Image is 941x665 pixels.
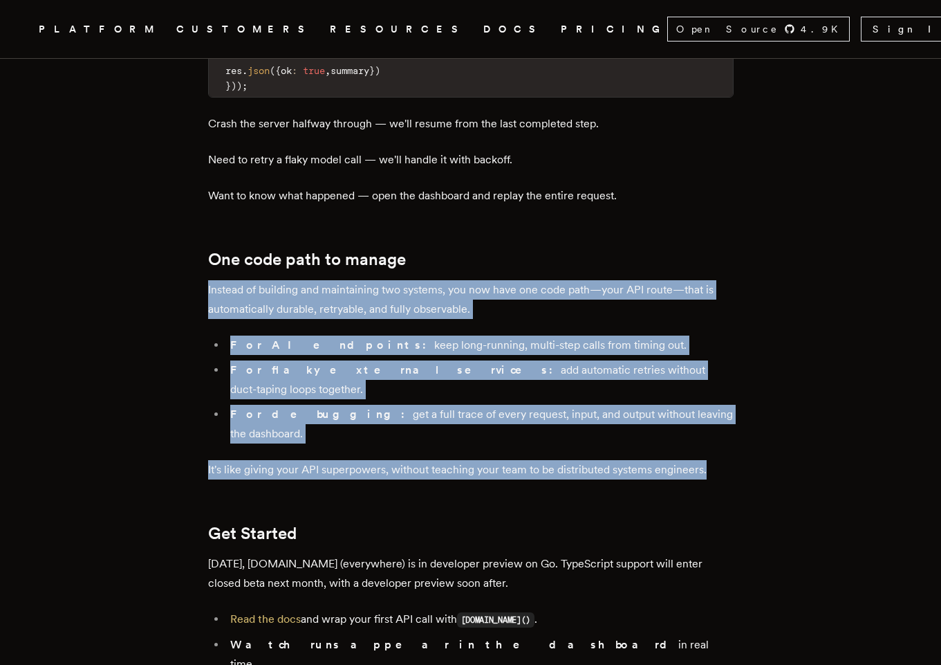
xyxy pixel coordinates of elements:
li: add automatic retries without duct-taping loops together. [226,361,734,399]
button: RESOURCES [330,21,467,38]
p: Need to retry a flaky model call — we'll handle it with backoff. [208,150,734,170]
span: ) [375,65,380,76]
span: : [292,65,297,76]
p: Crash the server halfway through — we'll resume from the last completed step. [208,114,734,134]
strong: Watch runs appear in the dashboard [230,638,678,651]
p: [DATE], [DOMAIN_NAME] (everywhere) is in developer preview on Go. TypeScript support will enter c... [208,554,734,593]
a: CUSTOMERS [176,21,313,38]
strong: For debugging: [230,408,413,421]
span: ok [281,65,292,76]
span: . [242,65,248,76]
span: summary [330,65,369,76]
span: ; [242,80,248,91]
code: [DOMAIN_NAME]() [457,612,535,628]
span: ( [270,65,275,76]
span: } [225,80,231,91]
span: ) [231,80,236,91]
span: 4.9 K [801,22,846,36]
li: and wrap your first API call with . [226,610,734,630]
span: , [325,65,330,76]
span: ) [236,80,242,91]
span: Open Source [676,22,779,36]
strong: For AI endpoints: [230,338,434,352]
h2: Get Started [208,524,734,543]
a: PRICING [561,21,667,38]
p: It's like giving your API superpowers, without teaching your team to be distributed systems engin... [208,460,734,480]
span: } [369,65,375,76]
p: Instead of building and maintaining two systems, you now have one code path—your API route—that i... [208,280,734,319]
p: Want to know what happened — open the dashboard and replay the entire request. [208,186,734,206]
span: true [303,65,325,76]
li: get a full trace of every request, input, and output without leaving the dashboard. [226,405,734,444]
span: json [248,65,270,76]
span: { [275,65,281,76]
span: res [225,65,242,76]
button: PLATFORM [39,21,160,38]
li: keep long-running, multi-step calls from timing out. [226,336,734,355]
a: Read the docs [230,612,301,626]
a: DOCS [483,21,544,38]
h2: One code path to manage [208,250,734,269]
strong: For flaky external services: [230,363,561,376]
